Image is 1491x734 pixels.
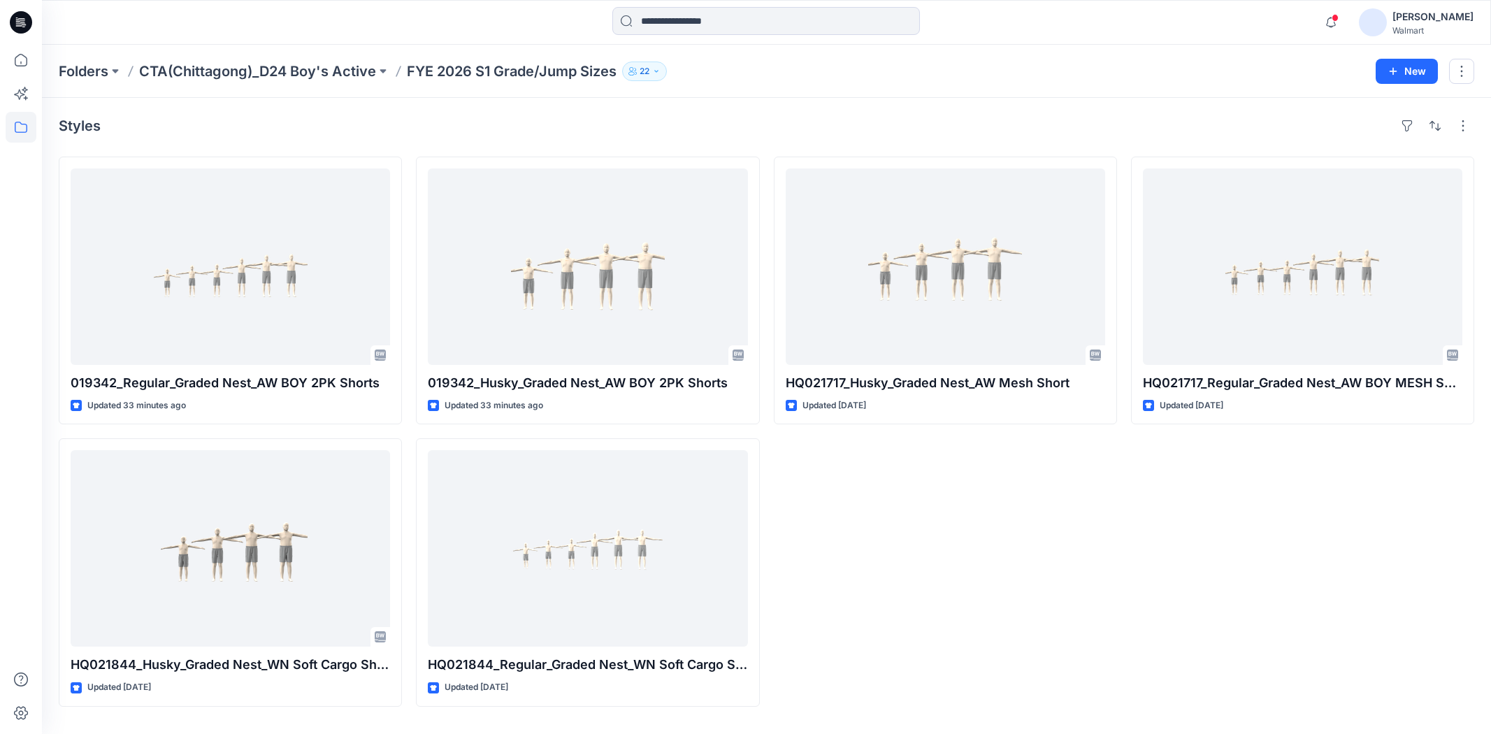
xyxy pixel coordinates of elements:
[1143,168,1462,365] a: HQ021717_Regular_Graded Nest_AW BOY MESH SHORT
[428,373,747,393] p: 019342_Husky_Graded Nest_AW BOY 2PK Shorts
[1143,373,1462,393] p: HQ021717_Regular_Graded Nest_AW BOY MESH SHORT
[87,680,151,695] p: Updated [DATE]
[428,168,747,365] a: 019342_Husky_Graded Nest_AW BOY 2PK Shorts
[407,62,617,81] p: FYE 2026 S1 Grade/Jump Sizes
[71,450,390,647] a: HQ021844_Husky_Graded Nest_WN Soft Cargo Short
[786,168,1105,365] a: HQ021717_Husky_Graded Nest_AW Mesh Short
[139,62,376,81] a: CTA(Chittagong)_D24 Boy's Active
[1392,25,1474,36] div: Walmart
[59,117,101,134] h4: Styles
[59,62,108,81] a: Folders
[445,398,543,413] p: Updated 33 minutes ago
[1392,8,1474,25] div: [PERSON_NAME]
[71,655,390,675] p: HQ021844_Husky_Graded Nest_WN Soft Cargo Short
[87,398,186,413] p: Updated 33 minutes ago
[71,168,390,365] a: 019342_Regular_Graded Nest_AW BOY 2PK Shorts
[428,655,747,675] p: HQ021844_Regular_Graded Nest_WN Soft Cargo Short
[445,680,508,695] p: Updated [DATE]
[640,64,649,79] p: 22
[802,398,866,413] p: Updated [DATE]
[1359,8,1387,36] img: avatar
[428,450,747,647] a: HQ021844_Regular_Graded Nest_WN Soft Cargo Short
[786,373,1105,393] p: HQ021717_Husky_Graded Nest_AW Mesh Short
[71,373,390,393] p: 019342_Regular_Graded Nest_AW BOY 2PK Shorts
[1376,59,1438,84] button: New
[622,62,667,81] button: 22
[1160,398,1223,413] p: Updated [DATE]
